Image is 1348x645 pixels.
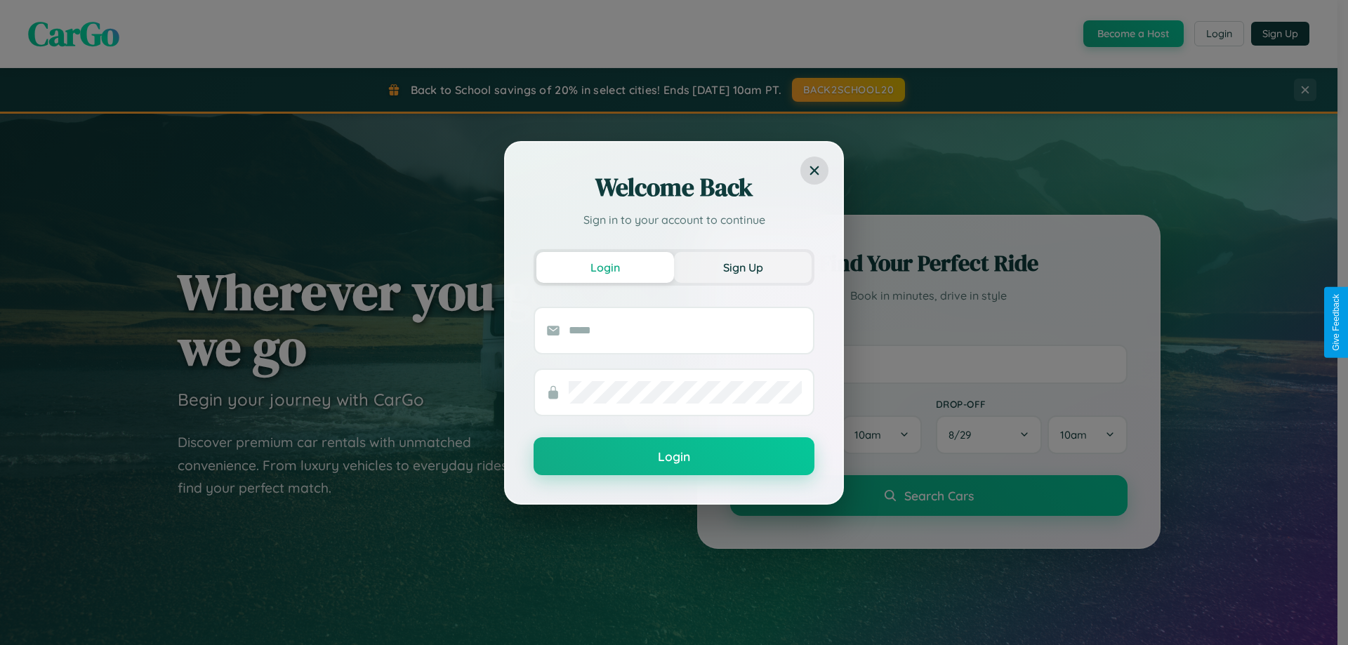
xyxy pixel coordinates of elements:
[536,252,674,283] button: Login
[534,437,814,475] button: Login
[534,171,814,204] h2: Welcome Back
[534,211,814,228] p: Sign in to your account to continue
[1331,294,1341,351] div: Give Feedback
[674,252,812,283] button: Sign Up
